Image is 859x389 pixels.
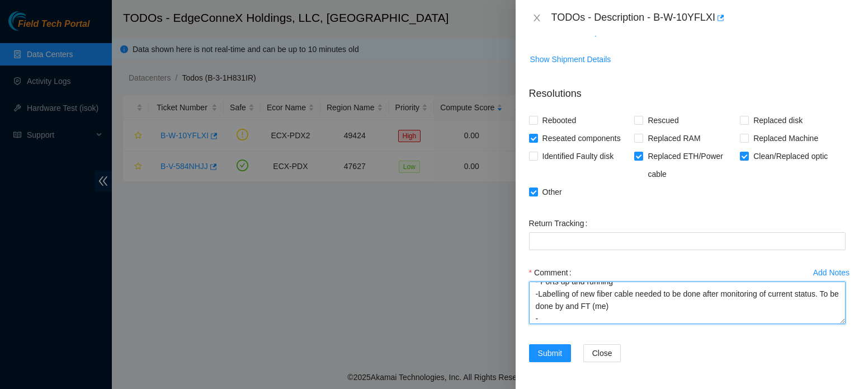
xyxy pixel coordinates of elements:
span: Identified Faulty disk [538,147,619,165]
button: Add Notes [813,264,850,282]
span: Close [592,347,612,359]
span: Clean/Replaced optic [749,147,832,165]
span: Rebooted [538,111,581,129]
button: Close [583,344,621,362]
span: Replaced disk [749,111,807,129]
span: Replaced ETH/Power cable [643,147,740,183]
div: TODOs - Description - B-W-10YFLXI [551,9,846,27]
label: Comment [529,264,576,282]
button: Submit [529,344,572,362]
label: Return Tracking [529,214,592,232]
span: Reseated components [538,129,625,147]
textarea: Comment [529,282,846,324]
p: Resolutions [529,77,846,101]
span: Show Shipment Details [530,53,611,65]
span: close [532,13,541,22]
span: Submit [538,347,563,359]
button: Close [529,13,545,24]
span: Other [538,183,567,201]
span: Rescued [643,111,683,129]
div: Add Notes [813,269,849,276]
span: Replaced RAM [643,129,705,147]
button: Show Shipment Details [530,50,612,68]
span: Replaced Machine [749,129,823,147]
input: Return Tracking [529,232,846,250]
